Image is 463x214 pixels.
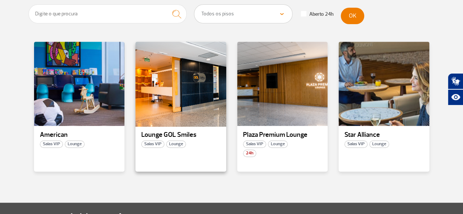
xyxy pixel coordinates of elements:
span: Salas VIP [243,140,266,148]
span: Salas VIP [40,140,63,148]
span: Lounge [369,140,389,148]
span: Lounge [268,140,288,148]
p: Plaza Premium Lounge [243,131,322,139]
span: Lounge [65,140,85,148]
span: Salas VIP [344,140,367,148]
span: Salas VIP [141,140,164,148]
p: American [40,131,119,139]
span: Lounge [166,140,186,148]
button: OK [341,8,364,24]
label: Aberto 24h [301,11,333,18]
input: Digite o que procura [29,4,187,23]
div: Plugin de acessibilidade da Hand Talk. [448,73,463,105]
p: Lounge GOL Smiles [141,131,220,139]
p: Star Alliance [344,131,423,139]
span: 24h [243,150,256,157]
button: Abrir tradutor de língua de sinais. [448,73,463,89]
button: Abrir recursos assistivos. [448,89,463,105]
